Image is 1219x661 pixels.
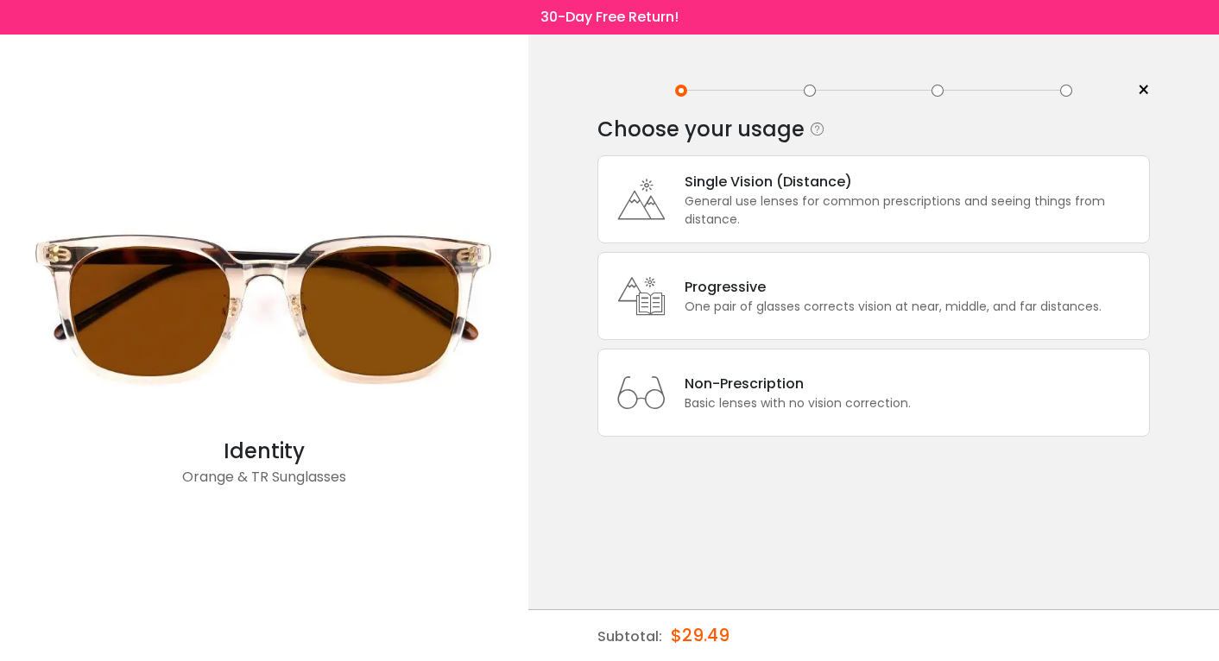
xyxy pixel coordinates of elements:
[1124,78,1150,104] a: ×
[685,171,1140,192] div: Single Vision (Distance)
[685,298,1102,316] div: One pair of glasses corrects vision at near, middle, and far distances.
[685,192,1140,229] div: General use lenses for common prescriptions and seeing things from distance.
[597,112,805,147] div: Choose your usage
[685,373,911,394] div: Non-Prescription
[1137,78,1150,104] span: ×
[685,276,1102,298] div: Progressive
[685,394,911,412] div: Basic lenses with no vision correction.
[671,610,730,660] div: $29.49
[9,467,520,501] div: Orange & TR Sunglasses
[9,436,520,467] div: Identity
[9,180,520,436] img: Orange Identity - TR Sunglasses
